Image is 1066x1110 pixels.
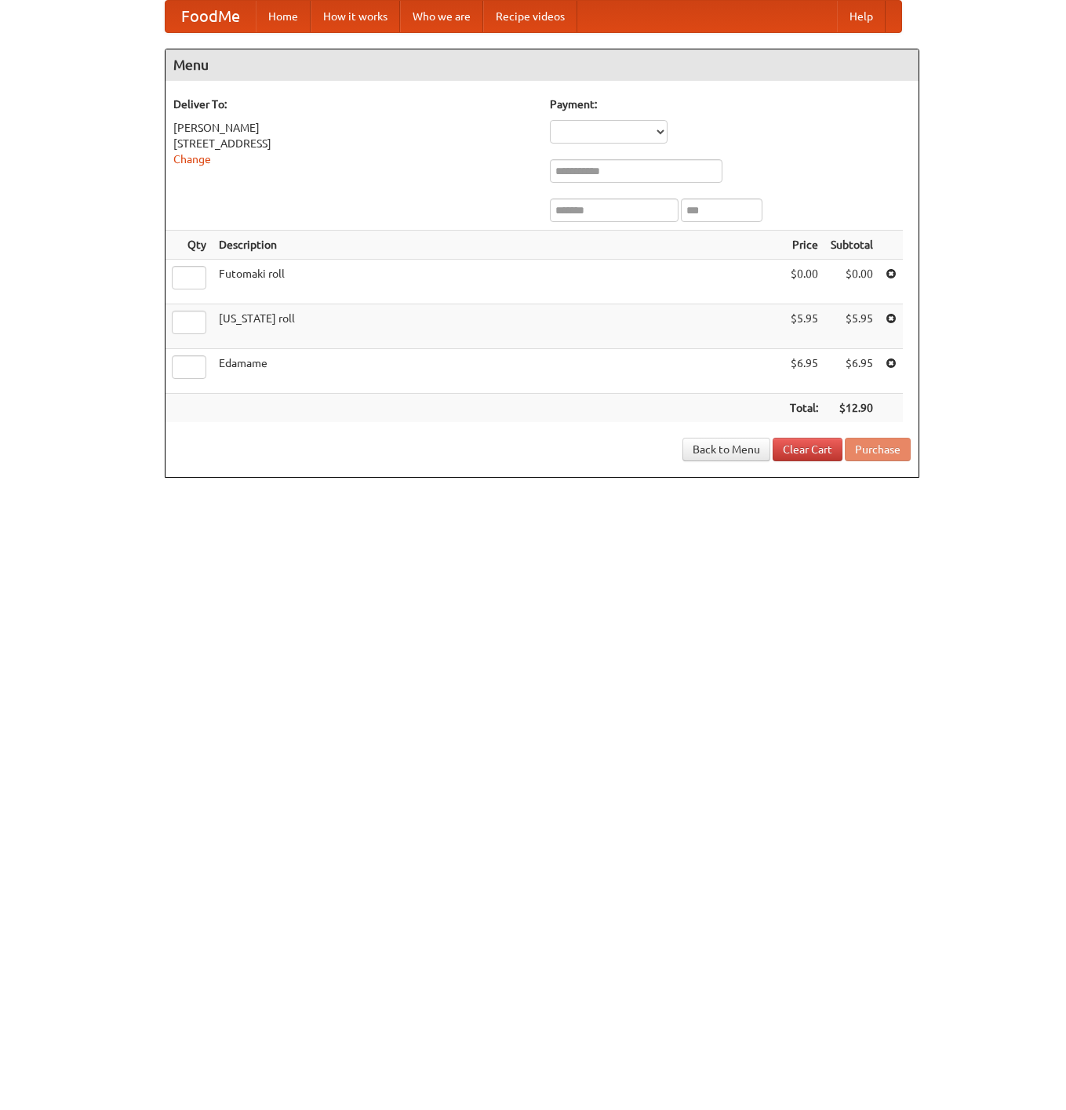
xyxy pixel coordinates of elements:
[784,304,824,349] td: $5.95
[213,260,784,304] td: Futomaki roll
[682,438,770,461] a: Back to Menu
[773,438,842,461] a: Clear Cart
[311,1,400,32] a: How it works
[784,349,824,394] td: $6.95
[173,136,534,151] div: [STREET_ADDRESS]
[173,153,211,166] a: Change
[824,231,879,260] th: Subtotal
[213,231,784,260] th: Description
[824,260,879,304] td: $0.00
[166,1,256,32] a: FoodMe
[166,231,213,260] th: Qty
[845,438,911,461] button: Purchase
[483,1,577,32] a: Recipe videos
[824,394,879,423] th: $12.90
[400,1,483,32] a: Who we are
[784,260,824,304] td: $0.00
[550,96,911,112] h5: Payment:
[784,394,824,423] th: Total:
[166,49,919,81] h4: Menu
[213,349,784,394] td: Edamame
[824,304,879,349] td: $5.95
[173,120,534,136] div: [PERSON_NAME]
[256,1,311,32] a: Home
[213,304,784,349] td: [US_STATE] roll
[784,231,824,260] th: Price
[837,1,886,32] a: Help
[173,96,534,112] h5: Deliver To:
[824,349,879,394] td: $6.95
